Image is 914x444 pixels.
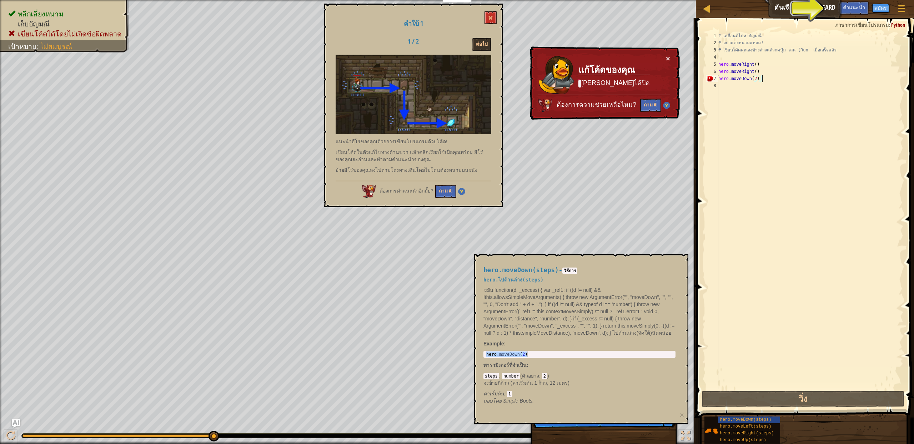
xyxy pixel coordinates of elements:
h4: - [483,267,676,274]
code: 1 [507,391,512,397]
span: : [499,373,502,379]
span: Example [483,341,504,346]
code: number [502,373,520,379]
em: Simple Boots. [483,398,534,404]
span: : [527,362,528,368]
code: วิธีการ [562,268,577,274]
p: จะย้ายกี่ก้าว (ค่าเริ่มต้น 1 ก้าว, 12 เมตร) [483,379,676,386]
span: hero.moveDown(steps) [483,266,559,274]
strong: : [483,341,506,346]
span: ค่าเริ่มต้น [483,391,504,396]
span: มอบโดย [483,398,503,404]
span: ตัวอย่าง [522,373,539,379]
code: steps [483,373,499,379]
span: : [504,391,507,396]
span: hero.ไปด้านล่าง(steps) [483,277,543,283]
code: 2 [542,373,547,379]
p: ขยับ function(d, _excess) { var _ref1; if ((d != null) && !this.allowsSimpleMoveArguments) { thro... [483,286,676,336]
span: : [539,373,542,379]
span: พารามิเตอร์ที่จำเป็น [483,362,527,368]
div: ( ) [483,372,676,397]
button: × [680,411,684,419]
